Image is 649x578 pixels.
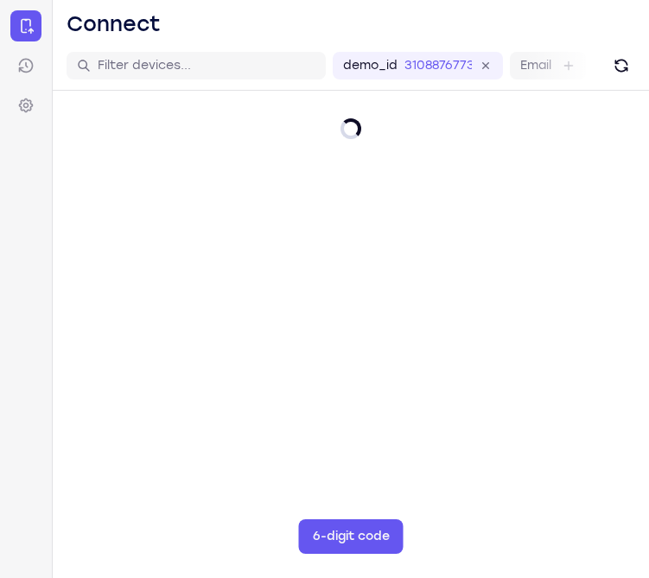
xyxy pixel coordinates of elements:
a: Connect [10,10,41,41]
a: Sessions [10,50,41,81]
button: 6-digit code [299,519,404,554]
label: Email [520,57,551,74]
a: Settings [10,90,41,121]
input: Filter devices... [98,57,315,74]
h1: Connect [67,10,161,38]
label: demo_id [343,57,398,74]
button: Refresh [608,52,635,79]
